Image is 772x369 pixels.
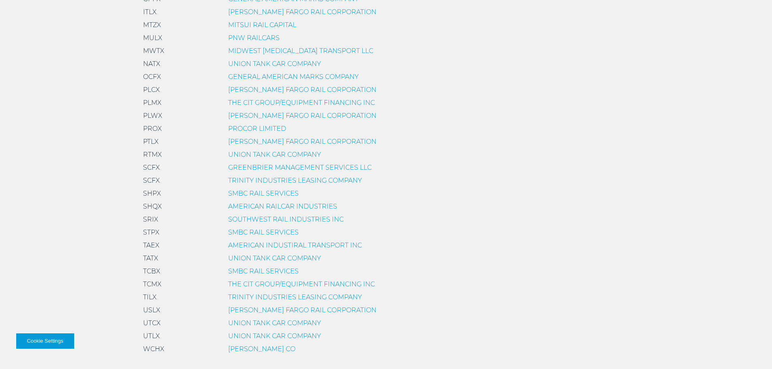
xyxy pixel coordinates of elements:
span: TILX [143,293,156,301]
a: [PERSON_NAME] FARGO RAIL CORPORATION [228,8,376,16]
span: USLX [143,306,160,314]
a: MIDWEST [MEDICAL_DATA] TRANSPORT LLC [228,47,373,55]
span: SRIX [143,215,158,223]
a: THE CIT GROUP/EQUIPMENT FINANCING INC [228,99,375,107]
span: SCFX [143,164,160,171]
a: [PERSON_NAME] FARGO RAIL CORPORATION [228,138,376,145]
a: THE CIT GROUP/EQUIPMENT FINANCING INC [228,280,375,288]
span: SHPX [143,190,161,197]
span: SCFX [143,177,160,184]
a: UNION TANK CAR COMPANY [228,332,321,340]
span: TATX [143,254,158,262]
span: OCFX [143,73,161,81]
a: [PERSON_NAME] CO [228,345,295,353]
span: MTZX [143,21,161,29]
a: PROCOR LIMITED [228,125,286,132]
a: UNION TANK CAR COMPANY [228,60,321,68]
span: WCHX [143,345,164,353]
button: Cookie Settings [16,333,74,349]
a: [PERSON_NAME] FARGO RAIL CORPORATION [228,306,376,314]
a: PNW RAILCARS [228,34,280,42]
span: NATX [143,60,160,68]
a: UNION TANK CAR COMPANY [228,254,321,262]
span: TCMX [143,280,161,288]
span: STPX [143,228,159,236]
span: RTMX [143,151,162,158]
span: TAEX [143,241,159,249]
a: TRINITY INDUSTRIES LEASING COMPANY [228,177,362,184]
span: MULX [143,34,162,42]
span: PLCX [143,86,160,94]
a: [PERSON_NAME] FARGO RAIL CORPORATION [228,112,376,119]
a: AMERICAN INDUSTIRAL TRANSPORT INC [228,241,362,249]
a: [PERSON_NAME] FARGO RAIL CORPORATION [228,86,376,94]
a: SMBC RAIL SERVICES [228,228,299,236]
span: PLWX [143,112,162,119]
a: SMBC RAIL SERVICES [228,267,299,275]
span: SHQX [143,203,162,210]
span: ITLX [143,8,156,16]
span: PTLX [143,138,158,145]
span: UTCX [143,319,160,327]
span: UTLX [143,332,160,340]
a: TRINITY INDUSTRIES LEASING COMPANY [228,293,362,301]
a: UNION TANK CAR COMPANY [228,151,321,158]
a: MITSUI RAIL CAPITAL [228,21,296,29]
span: PLMX [143,99,161,107]
a: SMBC RAIL SERVICES [228,190,299,197]
span: MWTX [143,47,164,55]
span: TCBX [143,267,160,275]
a: GREENBRIER MANAGEMENT SERVICES LLC [228,164,372,171]
a: SOUTHWEST RAIL INDUSTRIES INC [228,215,344,223]
span: PROX [143,125,162,132]
a: AMERICAN RAILCAR INDUSTRIES [228,203,337,210]
a: UNION TANK CAR COMPANY [228,319,321,327]
a: GENERAL AMERICAN MARKS COMPANY [228,73,359,81]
